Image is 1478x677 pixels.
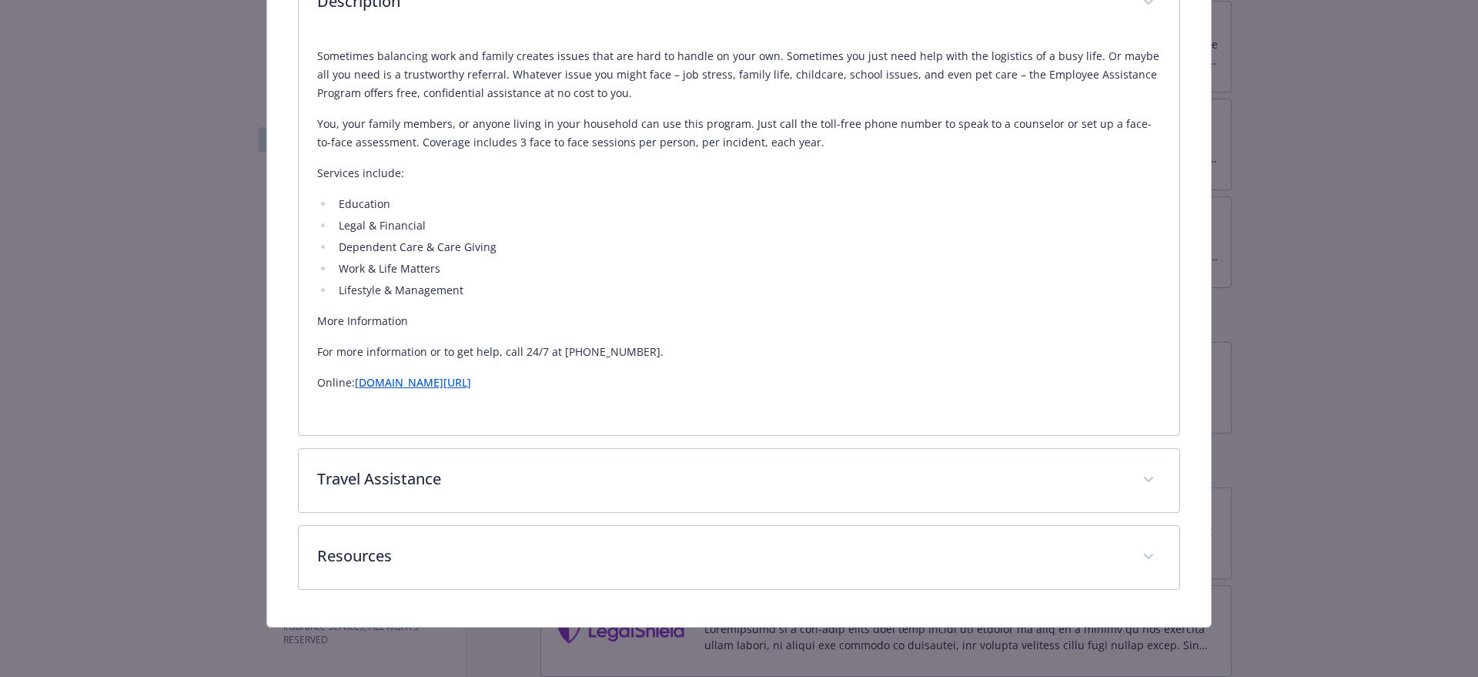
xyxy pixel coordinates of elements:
li: Education [334,195,1162,213]
p: More Information [317,312,1162,330]
a: [DOMAIN_NAME][URL] [355,375,471,390]
p: Online: [317,374,1162,392]
p: Services include: [317,164,1162,183]
p: Sometimes balancing work and family creates issues that are hard to handle on your own. Sometimes... [317,47,1162,102]
div: Travel Assistance [299,449,1180,512]
li: Work & Life Matters [334,260,1162,278]
li: Legal & Financial [334,216,1162,235]
p: Resources [317,545,1125,568]
p: Travel Assistance [317,468,1125,491]
p: For more information or to get help, call 24/7 at [PHONE_NUMBER]. [317,343,1162,361]
li: Lifestyle & Management [334,281,1162,300]
div: Description [299,35,1180,435]
div: Resources [299,526,1180,589]
li: Dependent Care & Care Giving [334,238,1162,256]
p: You, your family members, or anyone living in your household can use this program. Just call the ... [317,115,1162,152]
